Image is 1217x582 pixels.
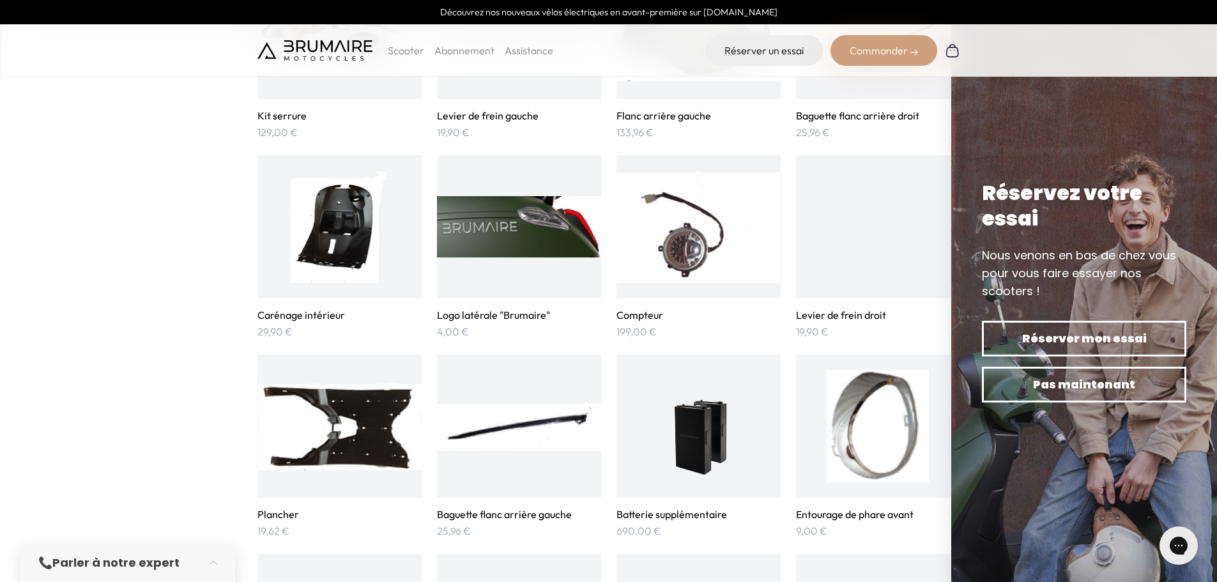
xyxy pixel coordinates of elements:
[945,43,960,58] img: Panier
[257,508,422,521] h3: Plancher
[616,155,781,339] a: Compteur Compteur 199,00 €
[257,324,422,339] p: 29,90 €
[796,523,960,539] p: 9,00 €
[257,523,422,539] p: 19,62 €
[616,508,781,521] h3: Batterie supplémentaire
[437,370,601,482] img: Baguette flanc arrière gauche
[827,370,928,482] img: Entourage de phare avant
[616,125,781,140] p: 133,96 €
[910,49,918,56] img: right-arrow-2.png
[257,355,422,539] a: Plancher Plancher 19,62 €
[830,35,937,66] div: Commander
[437,309,601,321] h3: Logo latérale "Brumaire"
[796,355,960,539] a: Entourage de phare avant Entourage de phare avant 9,00 €
[796,324,960,339] p: 19,90 €
[616,309,781,321] h3: Compteur
[616,109,781,122] h3: Flanc arrière gauche
[257,155,422,339] a: Carénage intérieur Carénage intérieur 29,90 €
[656,370,740,482] img: Batterie supplémentaire
[616,355,781,539] a: Batterie supplémentaire Batterie supplémentaire 690,00 €
[705,35,823,66] a: Réserver un essai
[257,370,422,482] img: Plancher
[796,155,960,339] a: Levier de frein droit 19,90 €
[505,44,553,57] a: Assistance
[616,324,781,339] p: 199,00 €
[616,523,781,539] p: 690,00 €
[437,155,601,339] a: Logo latérale "Brumaire" Logo latérale "Brumaire" 4,00 €
[257,109,422,122] h3: Kit serrure
[257,40,372,61] img: Brumaire Motocycles
[388,43,424,58] p: Scooter
[437,355,601,539] a: Baguette flanc arrière gauche Baguette flanc arrière gauche 25,96 €
[437,523,601,539] p: 25,96 €
[796,109,960,122] h3: Baguette flanc arrière droit
[437,324,601,339] p: 4,00 €
[796,309,960,321] h3: Levier de frein droit
[437,109,601,122] h3: Levier de frein gauche
[796,125,960,140] p: 25,96 €
[616,171,780,283] img: Compteur
[291,171,388,283] img: Carénage intérieur
[437,171,601,283] img: Logo latérale "Brumaire"
[257,309,422,321] h3: Carénage intérieur
[437,125,601,140] p: 19,90 €
[434,44,494,57] a: Abonnement
[1153,522,1204,569] iframe: Gorgias live chat messenger
[257,125,422,140] p: 129,00 €
[437,508,601,521] h3: Baguette flanc arrière gauche
[796,508,960,521] h3: Entourage de phare avant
